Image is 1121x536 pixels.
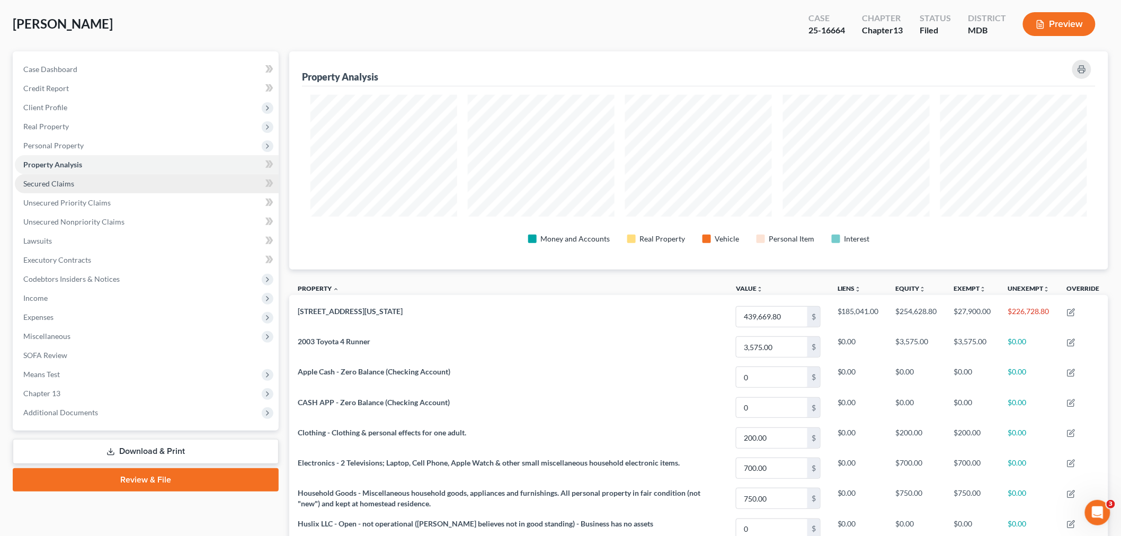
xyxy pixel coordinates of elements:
[23,293,48,302] span: Income
[298,488,700,508] span: Household Goods - Miscellaneous household goods, appliances and furnishings. All personal propert...
[1023,12,1096,36] button: Preview
[13,16,113,31] span: [PERSON_NAME]
[298,519,653,528] span: Huslix LLC - Open - not operational ([PERSON_NAME] believes not in good standing) - Business has ...
[15,193,279,212] a: Unsecured Priority Claims
[920,12,951,24] div: Status
[769,234,815,244] div: Personal Item
[946,332,1000,362] td: $3,575.00
[807,337,820,357] div: $
[829,483,887,513] td: $0.00
[946,453,1000,483] td: $700.00
[862,24,903,37] div: Chapter
[887,301,946,332] td: $254,628.80
[15,251,279,270] a: Executory Contracts
[893,25,903,35] span: 13
[23,351,67,360] span: SOFA Review
[333,286,339,292] i: expand_less
[1085,500,1110,525] iframe: Intercom live chat
[736,284,763,292] a: Valueunfold_more
[808,24,845,37] div: 25-16664
[1000,332,1058,362] td: $0.00
[298,458,680,467] span: Electronics - 2 Televisions; Laptop, Cell Phone, Apple Watch & other small miscellaneous househol...
[838,284,861,292] a: Liensunfold_more
[23,122,69,131] span: Real Property
[298,398,450,407] span: CASH APP - Zero Balance (Checking Account)
[23,217,124,226] span: Unsecured Nonpriority Claims
[1107,500,1115,508] span: 3
[887,332,946,362] td: $3,575.00
[640,234,686,244] div: Real Property
[1000,483,1058,513] td: $0.00
[862,12,903,24] div: Chapter
[887,362,946,392] td: $0.00
[13,439,279,464] a: Download & Print
[1008,284,1050,292] a: Unexemptunfold_more
[896,284,926,292] a: Equityunfold_more
[946,483,1000,513] td: $750.00
[887,392,946,423] td: $0.00
[23,370,60,379] span: Means Test
[920,286,926,292] i: unfold_more
[887,483,946,513] td: $750.00
[736,337,807,357] input: 0.00
[946,423,1000,453] td: $200.00
[15,346,279,365] a: SOFA Review
[736,458,807,478] input: 0.00
[829,423,887,453] td: $0.00
[980,286,986,292] i: unfold_more
[1000,423,1058,453] td: $0.00
[15,60,279,79] a: Case Dashboard
[15,174,279,193] a: Secured Claims
[715,234,740,244] div: Vehicle
[1058,278,1108,302] th: Override
[757,286,763,292] i: unfold_more
[946,362,1000,392] td: $0.00
[736,367,807,387] input: 0.00
[829,392,887,423] td: $0.00
[807,307,820,327] div: $
[23,389,60,398] span: Chapter 13
[807,458,820,478] div: $
[829,301,887,332] td: $185,041.00
[968,24,1006,37] div: MDB
[23,255,91,264] span: Executory Contracts
[946,392,1000,423] td: $0.00
[736,428,807,448] input: 0.00
[23,198,111,207] span: Unsecured Priority Claims
[1000,301,1058,332] td: $226,728.80
[298,428,466,437] span: Clothing - Clothing & personal effects for one adult.
[23,103,67,112] span: Client Profile
[23,179,74,188] span: Secured Claims
[946,301,1000,332] td: $27,900.00
[736,398,807,418] input: 0.00
[298,337,370,346] span: 2003 Toyota 4 Runner
[920,24,951,37] div: Filed
[829,453,887,483] td: $0.00
[807,488,820,508] div: $
[15,212,279,231] a: Unsecured Nonpriority Claims
[829,332,887,362] td: $0.00
[954,284,986,292] a: Exemptunfold_more
[302,70,378,83] div: Property Analysis
[23,332,70,341] span: Miscellaneous
[829,362,887,392] td: $0.00
[23,160,82,169] span: Property Analysis
[1000,362,1058,392] td: $0.00
[23,408,98,417] span: Additional Documents
[1044,286,1050,292] i: unfold_more
[887,423,946,453] td: $200.00
[808,12,845,24] div: Case
[23,84,69,93] span: Credit Report
[887,453,946,483] td: $700.00
[23,141,84,150] span: Personal Property
[15,79,279,98] a: Credit Report
[23,65,77,74] span: Case Dashboard
[736,307,807,327] input: 0.00
[807,367,820,387] div: $
[298,284,339,292] a: Property expand_less
[1000,453,1058,483] td: $0.00
[807,428,820,448] div: $
[15,231,279,251] a: Lawsuits
[298,367,450,376] span: Apple Cash - Zero Balance (Checking Account)
[23,312,54,321] span: Expenses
